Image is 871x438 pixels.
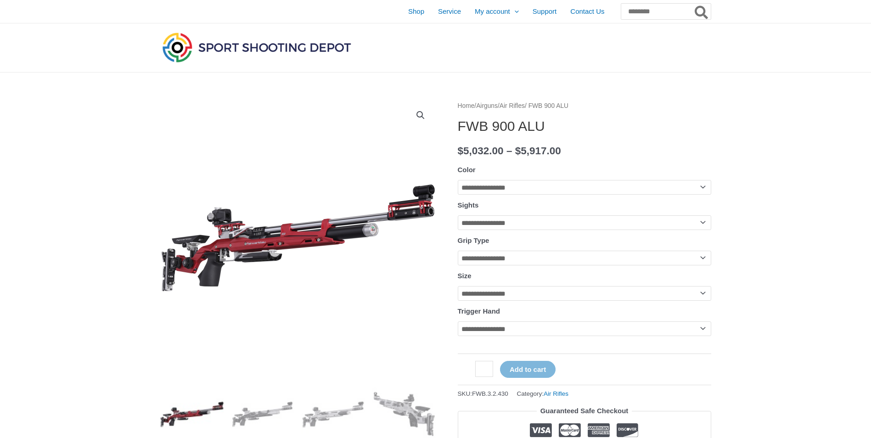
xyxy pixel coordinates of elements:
[458,118,711,135] h1: FWB 900 ALU
[517,388,569,399] span: Category:
[458,100,711,112] nav: Breadcrumb
[693,4,711,19] button: Search
[458,145,464,157] span: $
[458,145,504,157] bdi: 5,032.00
[515,145,561,157] bdi: 5,917.00
[160,100,436,376] img: FWB 900 ALU
[160,30,353,64] img: Sport Shooting Depot
[412,107,429,124] a: View full-screen image gallery
[458,201,479,209] label: Sights
[544,390,568,397] a: Air Rifles
[500,361,556,378] button: Add to cart
[537,404,632,417] legend: Guaranteed Safe Checkout
[458,166,476,174] label: Color
[458,307,500,315] label: Trigger Hand
[458,272,472,280] label: Size
[476,102,498,109] a: Airguns
[500,102,525,109] a: Air Rifles
[472,390,508,397] span: FWB.3.2.430
[458,236,489,244] label: Grip Type
[506,145,512,157] span: –
[458,388,508,399] span: SKU:
[458,102,475,109] a: Home
[515,145,521,157] span: $
[475,361,493,377] input: Product quantity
